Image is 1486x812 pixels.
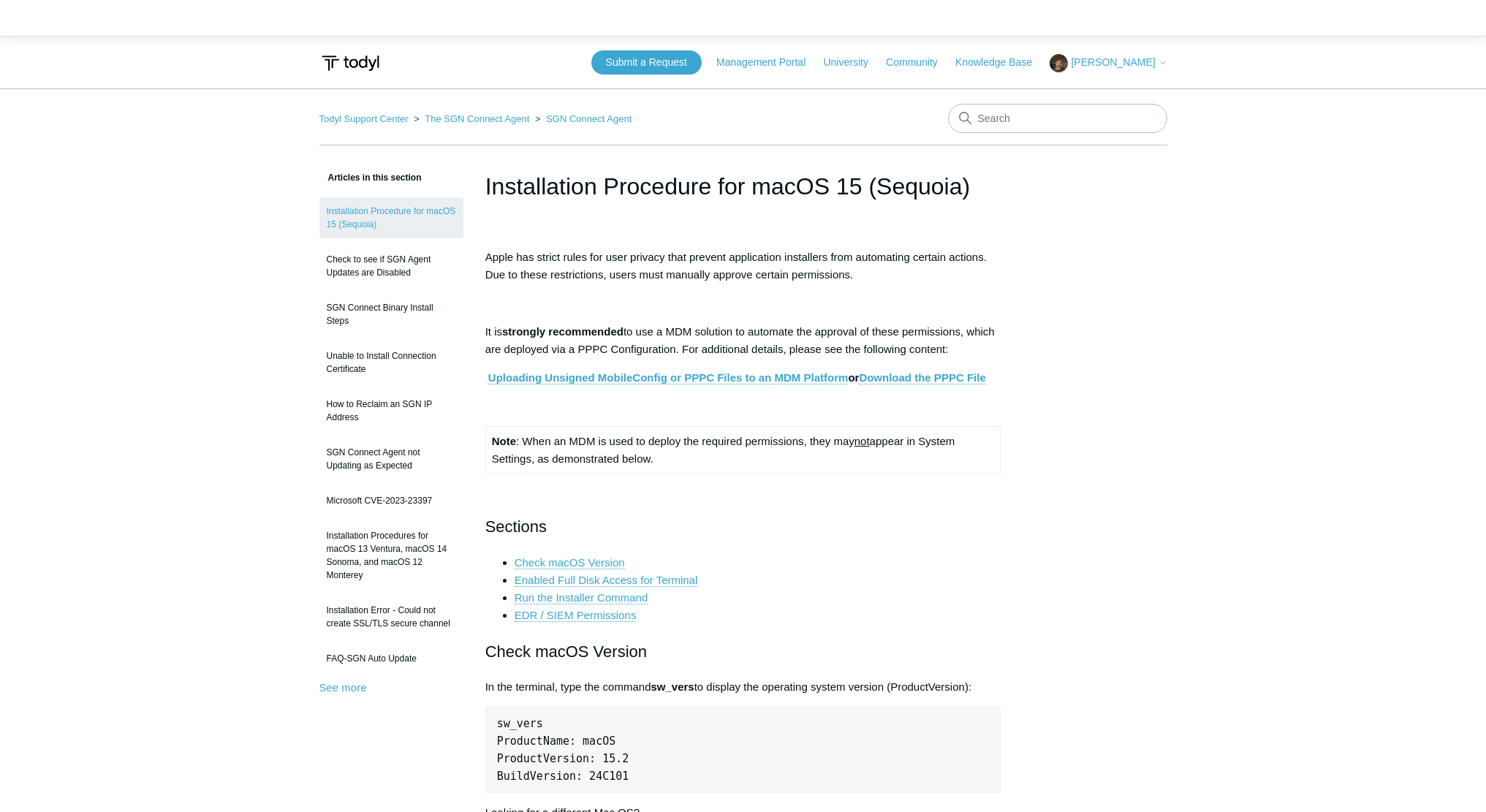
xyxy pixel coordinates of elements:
li: Todyl Support Center [319,113,412,124]
a: Community [886,55,952,70]
a: SGN Connect Binary Install Steps [319,294,463,335]
a: University [823,55,882,70]
input: Search [948,104,1167,133]
a: Management Portal [716,55,820,70]
span: Articles in this section [319,172,422,183]
a: SGN Connect Agent [546,113,632,124]
a: Download the PPPC File [859,371,985,384]
a: Installation Error - Could not create SSL/TLS secure channel [319,596,463,637]
a: Run the Installer Command [515,591,648,604]
a: See more [319,681,367,694]
a: The SGN Connect Agent [425,113,529,124]
span: [PERSON_NAME] [1071,56,1155,68]
a: Knowledge Base [955,55,1047,70]
a: Check macOS Version [515,556,625,569]
a: Microsoft CVE-2023-23397 [319,487,463,515]
h2: Sections [485,514,1001,539]
a: Unable to Install Connection Certificate [319,342,463,383]
a: EDR / SIEM Permissions [515,609,637,622]
a: SGN Connect Agent not Updating as Expected [319,439,463,479]
img: Todyl Support Center Help Center home page [319,50,382,77]
td: : When an MDM is used to deploy the required permissions, they may appear in System Settings, as ... [485,427,1001,474]
a: Installation Procedure for macOS 15 (Sequoia) [319,197,463,238]
strong: strongly recommended [502,325,623,338]
li: The SGN Connect Agent [411,113,532,124]
h1: Installation Procedure for macOS 15 (Sequoia) [485,169,1001,204]
li: SGN Connect Agent [532,113,632,124]
p: Apple has strict rules for user privacy that prevent application installers from automating certa... [485,248,1001,284]
strong: sw_vers [651,680,694,693]
a: Todyl Support Center [319,113,409,124]
p: In the terminal, type the command to display the operating system version (ProductVersion): [485,678,1001,696]
span: not [854,435,870,447]
a: Submit a Request [591,50,702,75]
strong: Note [492,435,516,447]
p: It is to use a MDM solution to automate the approval of these permissions, which are deployed via... [485,323,1001,358]
pre: sw_vers ProductName: macOS ProductVersion: 15.2 BuildVersion: 24C101 [485,707,1001,793]
button: [PERSON_NAME] [1050,54,1167,72]
a: How to Reclaim an SGN IP Address [319,390,463,431]
a: Installation Procedures for macOS 13 Ventura, macOS 14 Sonoma, and macOS 12 Monterey [319,522,463,589]
strong: or [488,371,986,384]
a: Check to see if SGN Agent Updates are Disabled [319,246,463,287]
h2: Check macOS Version [485,639,1001,664]
a: Enabled Full Disk Access for Terminal [515,574,698,587]
a: Uploading Unsigned MobileConfig or PPPC Files to an MDM Platform [488,371,849,384]
a: FAQ-SGN Auto Update [319,645,463,672]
